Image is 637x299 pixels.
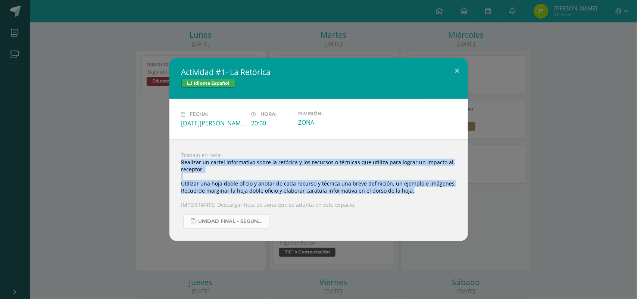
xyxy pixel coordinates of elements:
[298,118,362,127] div: ZONA
[298,111,362,116] label: División:
[181,119,246,127] div: [DATE][PERSON_NAME]
[199,218,266,224] span: UNIDAD FINAL - SEGUNDO BASICO A-B-C -.pdf
[183,214,270,229] a: UNIDAD FINAL - SEGUNDO BASICO A-B-C -.pdf
[190,112,208,117] span: Fecha:
[261,112,277,117] span: Hora:
[181,79,236,88] span: L.1 Idioma Español
[447,58,468,83] button: Close (Esc)
[181,67,456,77] h2: Actividad #1- La Retórica
[169,139,468,241] div: Trabajo en casa: Realizar un cartel informativo sobre la retórica y los recursos o técnicas que u...
[252,119,292,127] div: 20:00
